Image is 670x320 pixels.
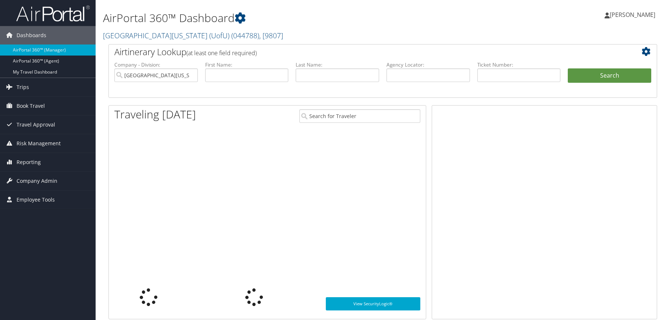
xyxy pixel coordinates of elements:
span: [PERSON_NAME] [610,11,655,19]
a: [GEOGRAPHIC_DATA][US_STATE] (UofU) [103,31,283,40]
h1: Traveling [DATE] [114,107,196,122]
label: First Name: [205,61,289,68]
label: Last Name: [296,61,379,68]
label: Company - Division: [114,61,198,68]
span: Trips [17,78,29,96]
span: (at least one field required) [186,49,257,57]
img: airportal-logo.png [16,5,90,22]
span: Company Admin [17,172,57,190]
span: Risk Management [17,134,61,153]
span: Travel Approval [17,115,55,134]
span: Dashboards [17,26,46,45]
h2: Airtinerary Lookup [114,46,606,58]
label: Ticket Number: [477,61,561,68]
span: , [ 9807 ] [259,31,283,40]
span: ( 044788 ) [231,31,259,40]
input: Search for Traveler [299,109,420,123]
a: [PERSON_NAME] [605,4,663,26]
span: Employee Tools [17,191,55,209]
a: View SecurityLogic® [326,297,420,310]
button: Search [568,68,651,83]
label: Agency Locator: [386,61,470,68]
span: Book Travel [17,97,45,115]
span: Reporting [17,153,41,171]
h1: AirPortal 360™ Dashboard [103,10,476,26]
